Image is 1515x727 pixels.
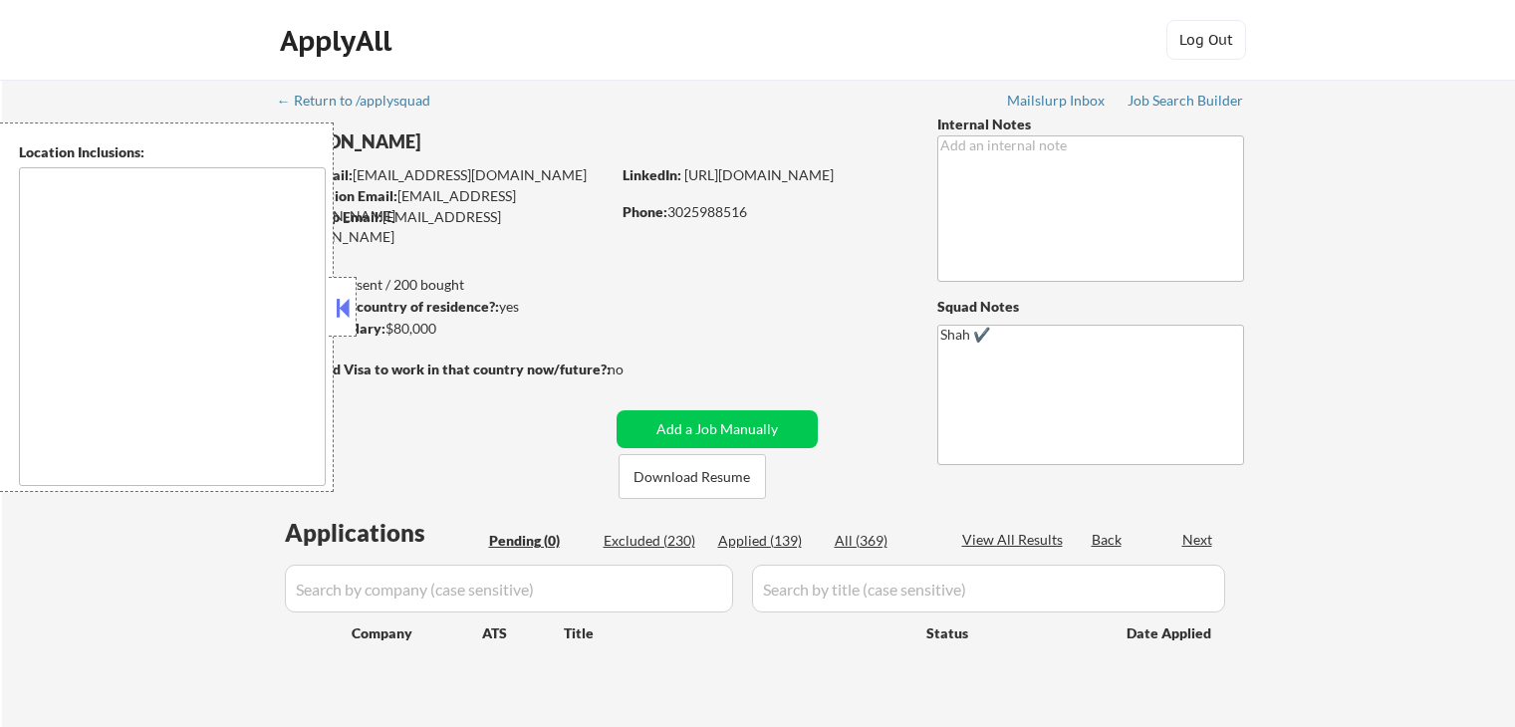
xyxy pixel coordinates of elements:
div: Job Search Builder [1128,94,1244,108]
div: Pending (0) [489,531,589,551]
div: Internal Notes [937,115,1244,134]
div: Applied (139) [718,531,818,551]
div: ApplyAll [280,24,397,58]
div: Mailslurp Inbox [1007,94,1107,108]
div: [EMAIL_ADDRESS][DOMAIN_NAME] [279,207,610,246]
a: Mailslurp Inbox [1007,93,1107,113]
div: Title [564,623,907,643]
div: Back [1092,530,1124,550]
button: Download Resume [619,454,766,499]
div: Applications [285,521,482,545]
div: All (369) [835,531,934,551]
div: no [608,360,664,379]
strong: Can work in country of residence?: [278,298,499,315]
strong: LinkedIn: [623,166,681,183]
div: Squad Notes [937,297,1244,317]
button: Log Out [1166,20,1246,60]
div: Status [926,614,1098,650]
div: Next [1182,530,1214,550]
div: ATS [482,623,564,643]
button: Add a Job Manually [617,410,818,448]
div: 3025988516 [623,202,904,222]
div: Date Applied [1127,623,1214,643]
a: [URL][DOMAIN_NAME] [684,166,834,183]
div: Company [352,623,482,643]
div: View All Results [962,530,1069,550]
strong: Will need Visa to work in that country now/future?: [279,361,611,377]
strong: Phone: [623,203,667,220]
div: 139 sent / 200 bought [278,275,610,295]
input: Search by company (case sensitive) [285,565,733,612]
a: ← Return to /applysquad [277,93,449,113]
div: [PERSON_NAME] [279,129,688,154]
div: [EMAIL_ADDRESS][DOMAIN_NAME] [280,186,610,225]
div: Excluded (230) [604,531,703,551]
div: Location Inclusions: [19,142,326,162]
input: Search by title (case sensitive) [752,565,1225,612]
div: [EMAIL_ADDRESS][DOMAIN_NAME] [280,165,610,185]
div: $80,000 [278,319,610,339]
div: yes [278,297,604,317]
div: ← Return to /applysquad [277,94,449,108]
